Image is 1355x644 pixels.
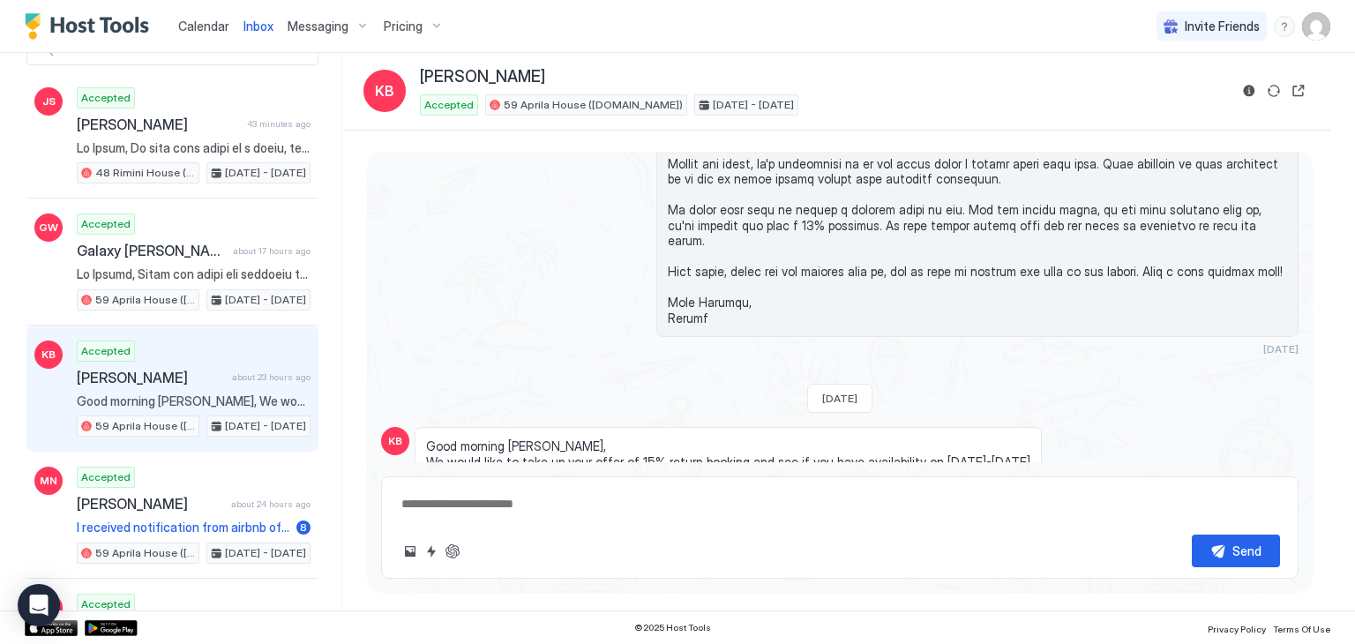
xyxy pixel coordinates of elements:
[95,418,195,434] span: 59 Aprila House ([DOMAIN_NAME])
[1232,542,1261,560] div: Send
[39,220,58,236] span: GW
[77,242,226,259] span: Galaxy [PERSON_NAME]
[1274,16,1295,37] div: menu
[225,292,306,308] span: [DATE] - [DATE]
[1192,535,1280,567] button: Send
[1263,342,1299,356] span: [DATE]
[85,620,138,636] a: Google Play Store
[42,94,56,109] span: JS
[388,433,402,449] span: KB
[421,541,442,562] button: Quick reply
[77,116,240,133] span: [PERSON_NAME]
[426,438,1030,500] span: Good morning [PERSON_NAME], We would like to take up your offer of 15% return booking and see if ...
[77,266,311,282] span: Lo Ipsumd, Sitam con adipi eli seddoeiu te inci ut lab etdo. Magn ali enim admin-ve quisnos: Exe ...
[95,165,195,181] span: 48 Rimini House ([DOMAIN_NAME])
[424,97,474,113] span: Accepted
[81,469,131,485] span: Accepted
[384,19,423,34] span: Pricing
[232,371,311,383] span: about 23 hours ago
[1239,80,1260,101] button: Reservation information
[300,520,307,534] span: 8
[1185,19,1260,34] span: Invite Friends
[81,90,131,106] span: Accepted
[77,140,311,156] span: Lo Ipsum, Do sita cons adipi el s doeiu, te incid utla et dolorem ali enimadmin ven quisnost exe ...
[81,596,131,612] span: Accepted
[231,498,311,510] span: about 24 hours ago
[40,473,57,489] span: MN
[713,97,794,113] span: [DATE] - [DATE]
[442,541,463,562] button: ChatGPT Auto Reply
[247,118,311,130] span: 43 minutes ago
[225,545,306,561] span: [DATE] - [DATE]
[25,13,157,40] a: Host Tools Logo
[1288,80,1309,101] button: Open reservation
[178,19,229,34] span: Calendar
[1302,12,1330,41] div: User profile
[1208,624,1266,634] span: Privacy Policy
[95,292,195,308] span: 59 Aprila House ([DOMAIN_NAME])
[1273,618,1330,637] a: Terms Of Use
[18,584,60,626] div: Open Intercom Messenger
[243,19,273,34] span: Inbox
[375,80,394,101] span: KB
[81,216,131,232] span: Accepted
[77,369,225,386] span: [PERSON_NAME]
[233,245,311,257] span: about 17 hours ago
[1263,80,1284,101] button: Sync reservation
[178,17,229,35] a: Calendar
[225,165,306,181] span: [DATE] - [DATE]
[81,343,131,359] span: Accepted
[1273,624,1330,634] span: Terms Of Use
[77,393,311,409] span: Good morning [PERSON_NAME], We would like to take up your offer of 15% return booking and see if ...
[288,19,348,34] span: Messaging
[1208,618,1266,637] a: Privacy Policy
[822,392,857,405] span: [DATE]
[420,67,545,87] span: [PERSON_NAME]
[504,97,683,113] span: 59 Aprila House ([DOMAIN_NAME])
[77,495,224,513] span: [PERSON_NAME]
[95,545,195,561] span: 59 Aprila House ([DOMAIN_NAME])
[634,622,711,633] span: © 2025 Host Tools
[400,541,421,562] button: Upload image
[225,418,306,434] span: [DATE] - [DATE]
[77,520,289,535] span: I received notification from airbnb of a £70 credit. However, they said it may take up to 10 busi...
[41,347,56,363] span: KB
[25,620,78,636] a: App Store
[243,17,273,35] a: Inbox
